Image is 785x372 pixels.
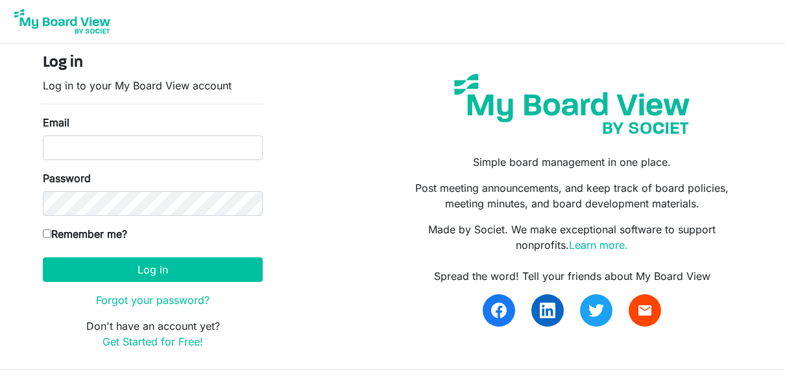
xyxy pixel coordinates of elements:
[43,78,263,93] p: Log in to your My Board View account
[43,318,263,349] p: Don't have an account yet?
[402,222,742,253] p: Made by Societ. We make exceptional software to support nonprofits.
[629,294,661,327] a: email
[43,54,263,73] h4: Log in
[491,303,507,318] img: facebook.svg
[10,5,114,38] img: My Board View Logo
[637,303,653,318] span: email
[540,303,555,318] img: linkedin.svg
[588,303,604,318] img: twitter.svg
[43,115,69,130] label: Email
[103,335,203,348] a: Get Started for Free!
[402,268,742,284] div: Spread the word! Tell your friends about My Board View
[43,257,263,282] button: Log in
[43,170,91,186] label: Password
[402,154,742,170] p: Simple board management in one place.
[96,294,210,307] a: Forgot your password?
[43,226,127,242] label: Remember me?
[402,180,742,211] p: Post meeting announcements, and keep track of board policies, meeting minutes, and board developm...
[444,64,699,144] img: my-board-view-societ.svg
[569,238,628,251] a: Learn more.
[43,229,51,238] input: Remember me?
